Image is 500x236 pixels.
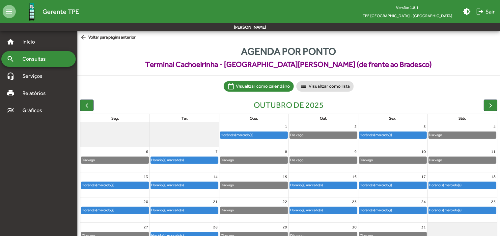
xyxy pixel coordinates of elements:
[150,172,219,197] td: 14 de outubro de 2025
[353,122,358,131] a: 2 de outubro de 2025
[428,122,497,147] td: 4 de outubro de 2025
[7,89,14,97] mat-icon: print
[18,38,44,46] span: Início
[7,106,14,114] mat-icon: multiline_chart
[142,172,150,181] a: 13 de outubro de 2025
[281,172,289,181] a: 15 de outubro de 2025
[110,115,120,122] a: segunda-feira
[214,147,219,156] a: 7 de outubro de 2025
[457,115,467,122] a: sábado
[219,147,289,172] td: 8 de outubro de 2025
[490,172,497,181] a: 18 de outubro de 2025
[388,115,398,122] a: sexta-feira
[220,132,254,138] div: Horário(s) marcado(s)
[220,157,234,163] div: Dia vago
[289,147,358,172] td: 9 de outubro de 2025
[428,172,497,197] td: 18 de outubro de 2025
[357,3,458,12] div: Versão: 1.8.1
[150,147,219,172] td: 7 de outubro de 2025
[429,182,462,188] div: Horário(s) marcado(s)
[463,8,471,15] mat-icon: brightness_medium
[473,6,497,17] button: Sair
[289,122,358,147] td: 2 de outubro de 2025
[150,197,219,222] td: 21 de outubro de 2025
[42,6,79,17] span: Gerente TPE
[219,122,289,147] td: 1 de outubro de 2025
[428,147,497,172] td: 11 de outubro de 2025
[151,207,184,213] div: Horário(s) marcado(s)
[423,122,428,131] a: 3 de outubro de 2025
[351,197,358,206] a: 23 de outubro de 2025
[429,207,462,213] div: Horário(s) marcado(s)
[429,157,443,163] div: Dia vago
[429,132,443,138] div: Dia vago
[319,115,328,122] a: quinta-feira
[358,197,428,222] td: 24 de outubro de 2025
[490,147,497,156] a: 11 de outubro de 2025
[284,147,289,156] a: 8 de outubro de 2025
[145,147,150,156] a: 6 de outubro de 2025
[220,182,234,188] div: Dia vago
[290,207,323,213] div: Horário(s) marcado(s)
[289,197,358,222] td: 23 de outubro de 2025
[351,223,358,231] a: 30 de outubro de 2025
[212,223,219,231] a: 28 de outubro de 2025
[16,1,79,22] a: Gerente TPE
[281,223,289,231] a: 29 de outubro de 2025
[7,55,14,63] mat-icon: search
[80,34,88,41] mat-icon: arrow_back
[80,172,150,197] td: 13 de outubro de 2025
[7,72,14,80] mat-icon: headset_mic
[420,223,428,231] a: 31 de outubro de 2025
[77,59,500,70] span: Terminal Cachoeirinha - [GEOGRAPHIC_DATA][PERSON_NAME] (de frente ao Bradesco)
[224,81,294,92] mat-chip: Visualizar como calendário
[290,132,304,138] div: Dia vago
[359,207,393,213] div: Horário(s) marcado(s)
[142,197,150,206] a: 20 de outubro de 2025
[249,115,260,122] a: quarta-feira
[3,5,16,18] mat-icon: menu
[492,122,497,131] a: 4 de outubro de 2025
[359,157,373,163] div: Dia vago
[290,182,323,188] div: Horário(s) marcado(s)
[151,182,184,188] div: Horário(s) marcado(s)
[284,122,289,131] a: 1 de outubro de 2025
[353,147,358,156] a: 9 de outubro de 2025
[80,147,150,172] td: 6 de outubro de 2025
[81,157,95,163] div: Dia vago
[212,172,219,181] a: 14 de outubro de 2025
[80,197,150,222] td: 20 de outubro de 2025
[21,1,42,22] img: Logo
[219,197,289,222] td: 22 de outubro de 2025
[420,197,428,206] a: 24 de outubro de 2025
[357,12,458,20] span: TPE [GEOGRAPHIC_DATA] - [GEOGRAPHIC_DATA]
[180,115,189,122] a: terça-feira
[142,223,150,231] a: 27 de outubro de 2025
[81,182,115,188] div: Horário(s) marcado(s)
[476,6,495,17] span: Sair
[18,106,51,114] span: Gráficos
[420,172,428,181] a: 17 de outubro de 2025
[359,182,393,188] div: Horário(s) marcado(s)
[219,172,289,197] td: 15 de outubro de 2025
[81,207,115,213] div: Horário(s) marcado(s)
[18,55,54,63] span: Consultas
[18,72,51,80] span: Serviços
[420,147,428,156] a: 10 de outubro de 2025
[151,157,184,163] div: Horário(s) marcado(s)
[77,44,500,59] span: Agenda por ponto
[490,197,497,206] a: 25 de outubro de 2025
[228,83,234,90] mat-icon: calendar_today
[254,100,324,110] h2: outubro de 2025
[358,122,428,147] td: 3 de outubro de 2025
[80,34,136,41] span: Voltar para página anterior
[300,83,307,90] mat-icon: list
[359,132,393,138] div: Horário(s) marcado(s)
[289,172,358,197] td: 16 de outubro de 2025
[290,157,304,163] div: Dia vago
[358,172,428,197] td: 17 de outubro de 2025
[220,207,234,213] div: Dia vago
[18,89,54,97] span: Relatórios
[476,8,484,15] mat-icon: logout
[358,147,428,172] td: 10 de outubro de 2025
